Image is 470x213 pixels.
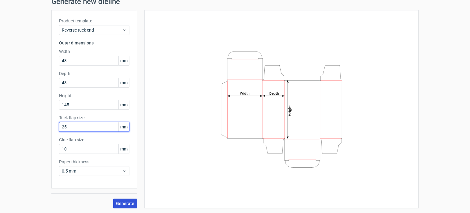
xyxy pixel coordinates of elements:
tspan: Width [240,91,250,95]
h3: Outer dimensions [59,40,129,46]
label: Height [59,93,129,99]
span: mm [118,78,129,87]
label: Depth [59,70,129,77]
label: Width [59,48,129,55]
span: mm [118,56,129,65]
label: Paper thickness [59,159,129,165]
span: mm [118,100,129,109]
span: Reverse tuck end [62,27,122,33]
span: 0.5 mm [62,168,122,174]
label: Product template [59,18,129,24]
tspan: Height [288,105,292,116]
label: Glue flap size [59,137,129,143]
label: Tuck flap size [59,115,129,121]
span: mm [118,144,129,154]
span: mm [118,122,129,131]
button: Generate [113,199,137,208]
tspan: Depth [269,91,279,95]
span: Generate [116,201,134,206]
